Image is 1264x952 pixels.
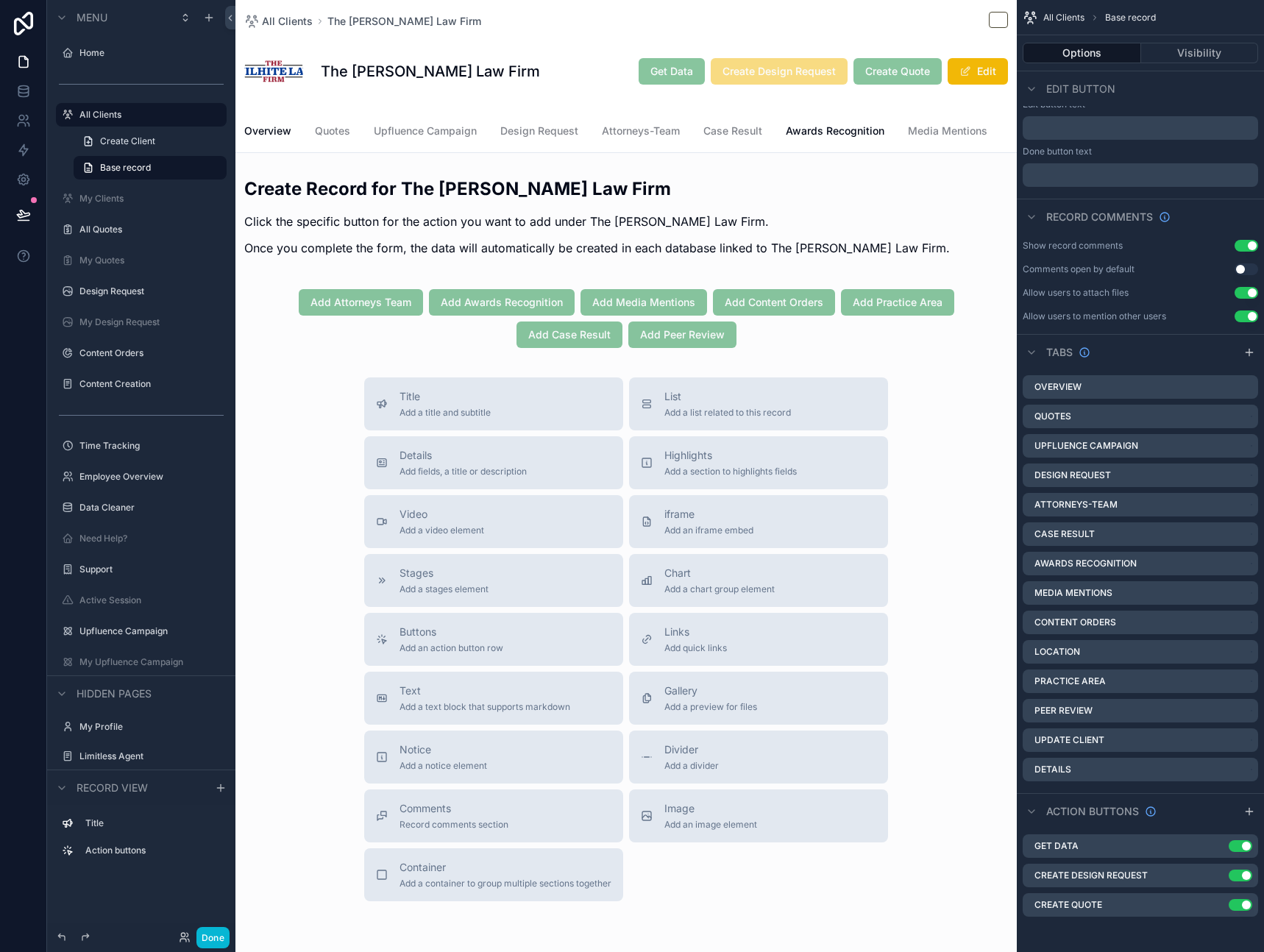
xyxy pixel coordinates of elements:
[79,471,224,483] label: Employee Overview
[400,642,503,654] span: Add an action button row
[1023,163,1258,187] div: scrollable content
[400,683,570,698] span: Text
[1034,411,1071,422] label: Quotes
[400,742,487,757] span: Notice
[400,466,527,477] span: Add fields, a title or description
[602,118,680,147] a: Attorneys-Team
[400,583,489,595] span: Add a stages element
[79,285,224,297] label: Design Request
[664,466,797,477] span: Add a section to highlights fields
[364,436,623,489] button: DetailsAdd fields, a title or description
[196,927,230,948] button: Done
[321,61,540,82] h1: The [PERSON_NAME] Law Firm
[400,407,491,419] span: Add a title and subtitle
[1023,263,1135,275] div: Comments open by default
[1034,646,1080,658] label: Location
[908,118,987,147] a: Media Mentions
[400,860,611,875] span: Container
[79,533,224,544] label: Need Help?
[47,805,235,877] div: scrollable content
[400,801,508,816] span: Comments
[664,683,757,698] span: Gallery
[244,14,313,29] a: All Clients
[664,642,727,654] span: Add quick links
[1023,146,1092,157] label: Done button text
[315,124,350,138] span: Quotes
[664,801,757,816] span: Image
[315,118,350,147] a: Quotes
[1023,43,1141,63] button: Options
[1105,12,1156,24] span: Base record
[79,109,218,121] label: All Clients
[85,817,221,829] label: Title
[79,721,224,733] a: My Profile
[1046,82,1115,96] span: Edit button
[79,594,224,606] label: Active Session
[400,525,484,536] span: Add a video element
[1034,469,1111,481] label: Design Request
[374,118,477,147] a: Upfluence Campaign
[1034,899,1102,911] label: Create Quote
[1023,240,1123,252] div: Show record comments
[74,156,227,180] a: Base record
[79,440,224,452] label: Time Tracking
[1046,345,1073,360] span: Tabs
[364,377,623,430] button: TitleAdd a title and subtitle
[374,124,477,138] span: Upfluence Campaign
[400,760,487,772] span: Add a notice element
[100,135,155,147] span: Create Client
[400,819,508,831] span: Record comments section
[664,701,757,713] span: Add a preview for files
[400,625,503,639] span: Buttons
[1141,43,1259,63] button: Visibility
[79,224,224,235] label: All Quotes
[79,564,224,575] label: Support
[364,731,623,784] button: NoticeAdd a notice element
[703,118,762,147] a: Case Result
[79,255,224,266] label: My Quotes
[664,583,775,595] span: Add a chart group element
[1034,675,1106,687] label: Practice Area
[500,124,578,138] span: Design Request
[1034,840,1079,852] label: Get Data
[74,129,227,153] a: Create Client
[79,750,224,762] label: Limitless Agent
[664,407,791,419] span: Add a list related to this record
[79,47,224,59] label: Home
[400,448,527,463] span: Details
[79,347,224,359] label: Content Orders
[664,566,775,580] span: Chart
[400,507,484,522] span: Video
[79,193,224,205] a: My Clients
[1034,734,1104,746] label: Update Client
[79,378,224,390] label: Content Creation
[364,495,623,548] button: VideoAdd a video element
[364,613,623,666] button: ButtonsAdd an action button row
[629,731,888,784] button: DividerAdd a divider
[79,316,224,328] label: My Design Request
[400,701,570,713] span: Add a text block that supports markdown
[79,656,224,668] label: My Upfluence Campaign
[79,625,224,637] a: Upfluence Campaign
[1023,310,1166,322] div: Allow users to mention other users
[244,124,291,138] span: Overview
[400,389,491,404] span: Title
[664,448,797,463] span: Highlights
[703,124,762,138] span: Case Result
[786,124,884,138] span: Awards Recognition
[77,10,107,25] span: Menu
[327,14,481,29] a: The [PERSON_NAME] Law Firm
[664,742,719,757] span: Divider
[1046,804,1139,819] span: Action buttons
[244,118,291,147] a: Overview
[908,124,987,138] span: Media Mentions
